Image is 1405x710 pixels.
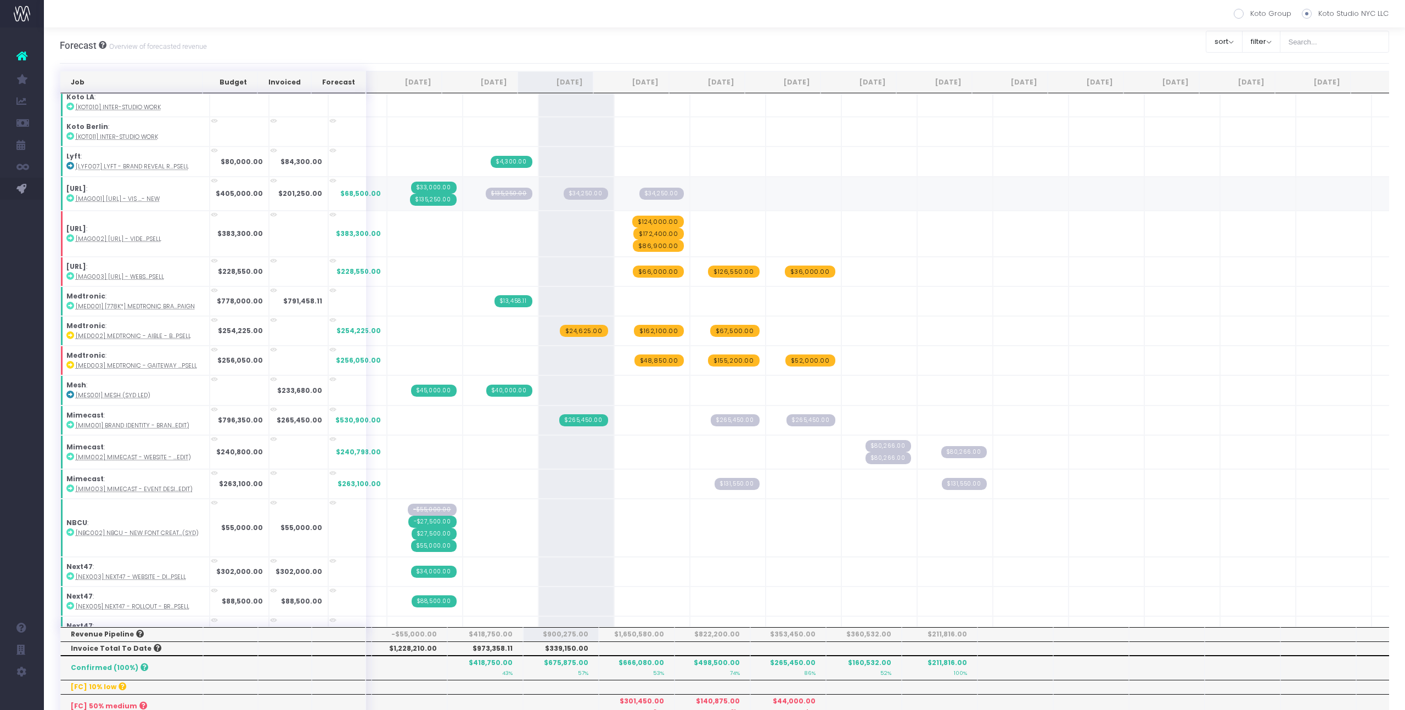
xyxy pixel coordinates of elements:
abbr: [MAG003] magicschool.ai - Website - Digital - Upsell [76,273,164,281]
small: 86% [804,668,816,677]
span: $256,050.00 [336,356,381,365]
span: Streamtime Draft Invoice: null – MagicSchool.ai - Brand Identity - Phase 3 (first 50%) [564,188,608,200]
strong: $263,100.00 [219,479,263,488]
td: : [60,177,210,211]
label: Koto Studio NYC LLC [1302,8,1389,19]
span: Streamtime Invoice: 316 – MagicSchool.ai - Brand Identity - Phase 1 (second 50%) [411,182,457,194]
td: : [60,286,210,316]
th: $160,532.00 [826,656,902,680]
strong: $256,050.00 [217,356,263,365]
strong: $88,500.00 [222,596,263,606]
abbr: [MIM001] Brand Identity - Brand - New (Nick Edit) [76,421,189,430]
span: wayahead Revenue Forecast Item [560,325,608,337]
button: filter [1242,31,1280,53]
th: $666,080.00 [599,656,675,680]
th: Sep 25: activate to sort column ascending [518,71,593,93]
abbr: [NEX003] Next47 - Website - Digital - Upsell [76,573,186,581]
th: Jan 26: activate to sort column ascending [820,71,896,93]
span: wayahead Revenue Forecast Item [708,266,760,278]
th: $822,200.00 [675,627,750,641]
abbr: [NBC002] NBCU - New Font Creation - Brand - Upsell (SYD) [76,529,199,537]
span: wayahead Revenue Forecast Item [633,228,684,240]
th: $675,875.00 [523,656,599,680]
th: May 26: activate to sort column ascending [1123,71,1199,93]
span: Streamtime Draft Invoice: null – [MIM003] Mimecast - Event Design - Brand - New (Nick Edit) [715,478,760,490]
span: wayahead Revenue Forecast Item [785,354,835,367]
td: : [60,469,210,499]
span: Streamtime Invoice: 297 – [NEX005] Next47 Rollout [412,595,457,607]
th: $498,500.00 [675,656,750,680]
th: Oct 25: activate to sort column ascending [593,71,669,93]
td: : [60,587,210,616]
span: $68,500.00 [340,189,381,199]
th: Revenue Pipeline [60,627,204,641]
abbr: [MAG001] magicschool.ai - Vis & Verbal ID - Brand - New [76,195,160,203]
strong: Next47 [66,621,93,630]
span: Streamtime Invoice: 312 – [NBC002] NBCU - New Font Creation - Brand - Upsell [412,528,457,540]
span: Streamtime Invoice: 325 – [NBC002] NBCU - New Font Creation - Brand - Upsell (SYD) [411,540,457,552]
abbr: [NEX005] Next47 - Rollout - Brand - Upsell [76,602,189,611]
th: $360,532.00 [826,627,902,641]
th: Invoiced [257,71,311,93]
span: $530,900.00 [335,415,381,425]
td: : [60,146,210,176]
span: Streamtime Draft Invoice: null – [MIM003] Mimecast - Event Design - Brand - New (Nick Edit) [942,478,987,490]
abbr: [MIM002] Mimecast - Website - Digital - New (Nick edit) [76,453,191,461]
strong: $55,000.00 [221,523,263,532]
span: Streamtime Draft Invoice: null – [MIM002] Mimecast - Website - Digital - New (Nick edit) [866,440,911,452]
strong: $233,680.00 [277,386,322,395]
th: -$55,000.00 [372,627,447,641]
small: 53% [653,668,664,677]
th: Jun 26: activate to sort column ascending [1199,71,1275,93]
span: Streamtime Draft Invoice: null – MagicSchool.ai - Brand Identity - Phase 3 (second 50%) [639,188,684,200]
strong: Mesh [66,380,86,390]
strong: $778,000.00 [217,296,263,306]
th: $418,750.00 [447,656,523,680]
strong: Mimecast [66,410,104,420]
strong: $302,000.00 [216,567,263,576]
th: $1,650,580.00 [599,627,675,641]
td: : [60,435,210,469]
td: : [60,375,210,405]
small: 52% [880,668,891,677]
th: Aug 25: activate to sort column ascending [442,71,518,93]
strong: $55,000.00 [280,523,322,532]
th: Nov 25: activate to sort column ascending [669,71,745,93]
th: Confirmed (100%) [60,656,204,680]
span: wayahead Revenue Forecast Item [708,354,760,367]
th: $418,750.00 [447,627,523,641]
small: Overview of forecasted revenue [106,40,207,51]
strong: $88,500.00 [281,596,322,606]
strong: $80,000.00 [221,157,263,166]
strong: [URL] [66,262,86,271]
span: wayahead Revenue Forecast Item [634,325,684,337]
abbr: [LYF007] Lyft - Brand Reveal Reel - Brand - Upsell [76,162,189,171]
span: $254,225.00 [336,326,381,336]
strong: $265,450.00 [277,415,322,425]
td: : [60,405,210,435]
strong: $405,000.00 [216,189,263,198]
strong: $84,300.00 [280,157,322,166]
strong: $240,800.00 [216,447,263,457]
td: : [60,87,210,117]
th: $339,150.00 [523,641,599,656]
strong: Medtronic [66,321,105,330]
small: 57% [578,668,588,677]
strong: $201,250.00 [278,189,322,198]
td: : [60,499,210,557]
th: Apr 26: activate to sort column ascending [1048,71,1123,93]
img: images/default_profile_image.png [14,688,30,705]
small: 100% [954,668,967,677]
span: $263,100.00 [338,479,381,489]
small: 43% [502,668,513,677]
th: Job: activate to sort column ascending [60,71,203,93]
span: Streamtime Invoice: 319 – Medtronic Stealth AXiS - Koto Travel Expenses [494,295,532,307]
strong: Mimecast [66,442,104,452]
span: $383,300.00 [336,229,381,239]
label: Koto Group [1234,8,1291,19]
abbr: [MIM003] Mimecast - Event Design - Brand - New (Nick Edit) [76,485,193,493]
input: Search... [1280,31,1390,53]
strong: $796,350.00 [218,415,263,425]
th: $265,450.00 [750,656,826,680]
strong: Medtronic [66,291,105,301]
